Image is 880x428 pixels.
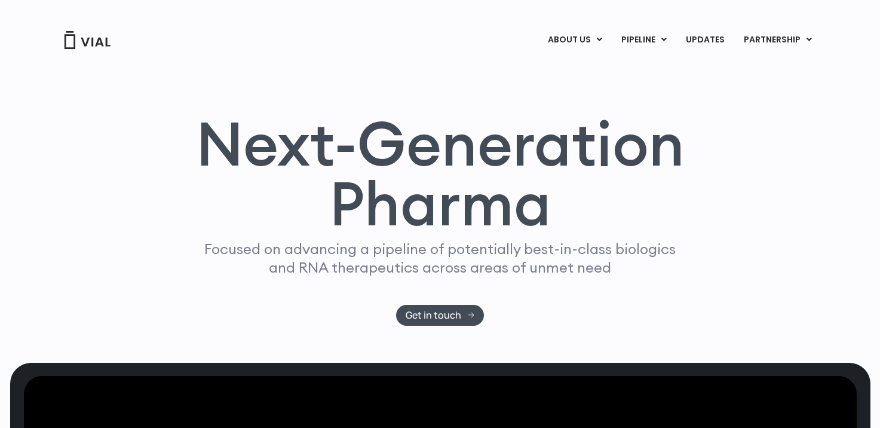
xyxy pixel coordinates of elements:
[200,240,681,277] p: Focused on advancing a pipeline of potentially best-in-class biologics and RNA therapeutics acros...
[406,311,461,320] span: Get in touch
[538,30,611,50] a: ABOUT USMenu Toggle
[734,30,821,50] a: PARTNERSHIPMenu Toggle
[676,30,734,50] a: UPDATES
[612,30,676,50] a: PIPELINEMenu Toggle
[63,31,111,49] img: Vial Logo
[182,114,699,234] h1: Next-Generation Pharma
[396,305,484,326] a: Get in touch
